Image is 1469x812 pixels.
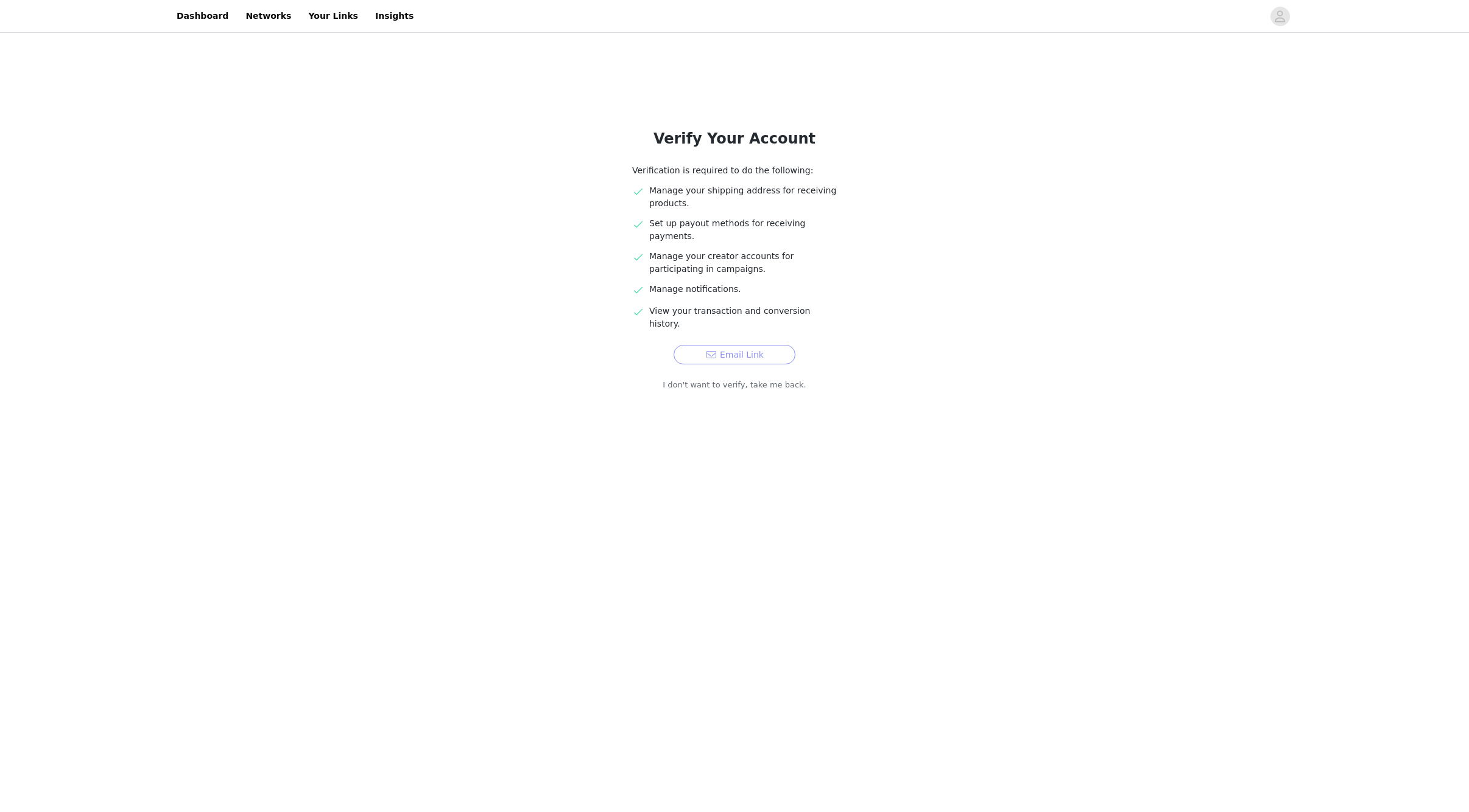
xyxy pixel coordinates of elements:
[368,2,421,30] a: Insights
[603,128,866,150] h1: Verify Your Account
[649,305,837,330] p: View your transaction and conversion history.
[674,345,795,364] button: Email Link
[663,379,806,391] a: I don't want to verify, take me back.
[169,2,236,30] a: Dashboard
[649,184,837,210] p: Manage your shipping address for receiving products.
[632,164,837,177] p: Verification is required to do the following:
[238,2,298,30] a: Networks
[649,217,837,243] p: Set up payout methods for receiving payments.
[649,283,837,296] p: Manage notifications.
[301,2,365,30] a: Your Links
[649,250,837,276] p: Manage your creator accounts for participating in campaigns.
[1274,7,1286,26] div: avatar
